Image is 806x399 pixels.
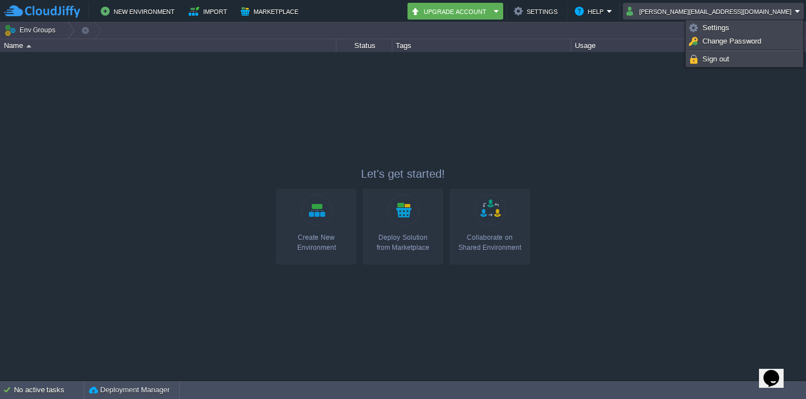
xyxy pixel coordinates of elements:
[189,4,231,18] button: Import
[367,232,439,253] div: Deploy Solution from Marketplace
[626,4,795,18] button: [PERSON_NAME][EMAIL_ADDRESS][DOMAIN_NAME]
[702,23,729,32] span: Settings
[241,4,302,18] button: Marketplace
[393,39,571,52] div: Tags
[575,4,607,18] button: Help
[277,166,529,182] p: Let's get started!
[277,189,356,264] a: Create New Environment
[702,55,729,63] span: Sign out
[89,384,170,396] button: Deployment Manager
[514,4,561,18] button: Settings
[450,189,529,264] a: Collaborate onShared Environment
[26,45,31,47] img: AMDAwAAAACH5BAEAAAAALAAAAAABAAEAAAICRAEAOw==
[702,37,761,45] span: Change Password
[280,232,353,253] div: Create New Environment
[101,4,178,18] button: New Environment
[687,53,802,65] a: Sign out
[759,354,795,388] iframe: chat widget
[411,4,490,18] button: Upgrade Account
[337,39,392,52] div: Status
[687,22,802,34] a: Settings
[14,381,84,399] div: No active tasks
[453,232,526,253] div: Collaborate on Shared Environment
[687,35,802,47] a: Change Password
[4,4,80,18] img: CloudJiffy
[363,189,443,264] a: Deploy Solutionfrom Marketplace
[1,39,336,52] div: Name
[4,22,59,38] button: Env Groups
[572,39,690,52] div: Usage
